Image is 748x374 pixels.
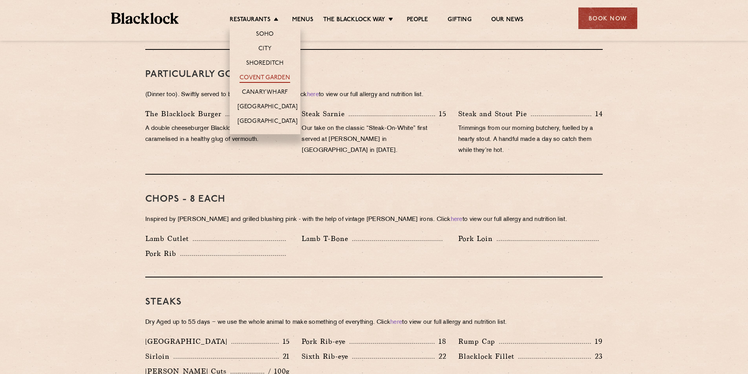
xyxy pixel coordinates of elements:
[145,336,231,347] p: [GEOGRAPHIC_DATA]
[145,69,603,80] h3: PARTICULARLY GOOD AT LUNCH
[448,16,471,25] a: Gifting
[292,16,313,25] a: Menus
[240,74,290,83] a: Covent Garden
[302,233,352,244] p: Lamb T-Bone
[246,60,284,68] a: Shoreditch
[435,109,446,119] p: 15
[458,123,603,156] p: Trimmings from our morning butchery, fuelled by a hearty stout. A handful made a day so catch the...
[435,351,446,361] p: 22
[458,351,518,362] p: Blacklock Fillet
[458,336,499,347] p: Rump Cap
[256,31,274,39] a: Soho
[145,248,180,259] p: Pork Rib
[238,103,298,112] a: [GEOGRAPHIC_DATA]
[145,214,603,225] p: Inspired by [PERSON_NAME] and grilled blushing pink - with the help of vintage [PERSON_NAME] iron...
[451,217,463,223] a: here
[458,108,531,119] p: Steak and Stout Pie
[111,13,179,24] img: BL_Textured_Logo-footer-cropped.svg
[230,16,271,25] a: Restaurants
[279,351,290,361] p: 21
[238,118,298,126] a: [GEOGRAPHIC_DATA]
[591,109,603,119] p: 14
[390,319,402,325] a: here
[578,7,637,29] div: Book Now
[279,336,290,347] p: 15
[435,336,446,347] p: 18
[302,336,349,347] p: Pork Rib-eye
[145,351,174,362] p: Sirloin
[242,89,288,97] a: Canary Wharf
[307,92,319,98] a: here
[302,108,349,119] p: Steak Sarnie
[302,123,446,156] p: Our take on the classic “Steak-On-White” first served at [PERSON_NAME] in [GEOGRAPHIC_DATA] in [D...
[145,233,193,244] p: Lamb Cutlet
[407,16,428,25] a: People
[145,317,603,328] p: Dry Aged up to 55 days − we use the whole animal to make something of everything. Click to view o...
[591,336,603,347] p: 19
[145,297,603,307] h3: Steaks
[458,233,497,244] p: Pork Loin
[145,89,603,100] p: (Dinner too). Swiftly served to be lunch-break-friendly. Click to view our full allergy and nutri...
[145,194,603,204] h3: Chops - 8 each
[145,108,225,119] p: The Blacklock Burger
[302,351,352,362] p: Sixth Rib-eye
[258,45,272,54] a: City
[323,16,385,25] a: The Blacklock Way
[591,351,603,361] p: 23
[491,16,524,25] a: Our News
[145,123,290,145] p: A double cheeseburger Blacklocked with onions caramelised in a healthy glug of vermouth.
